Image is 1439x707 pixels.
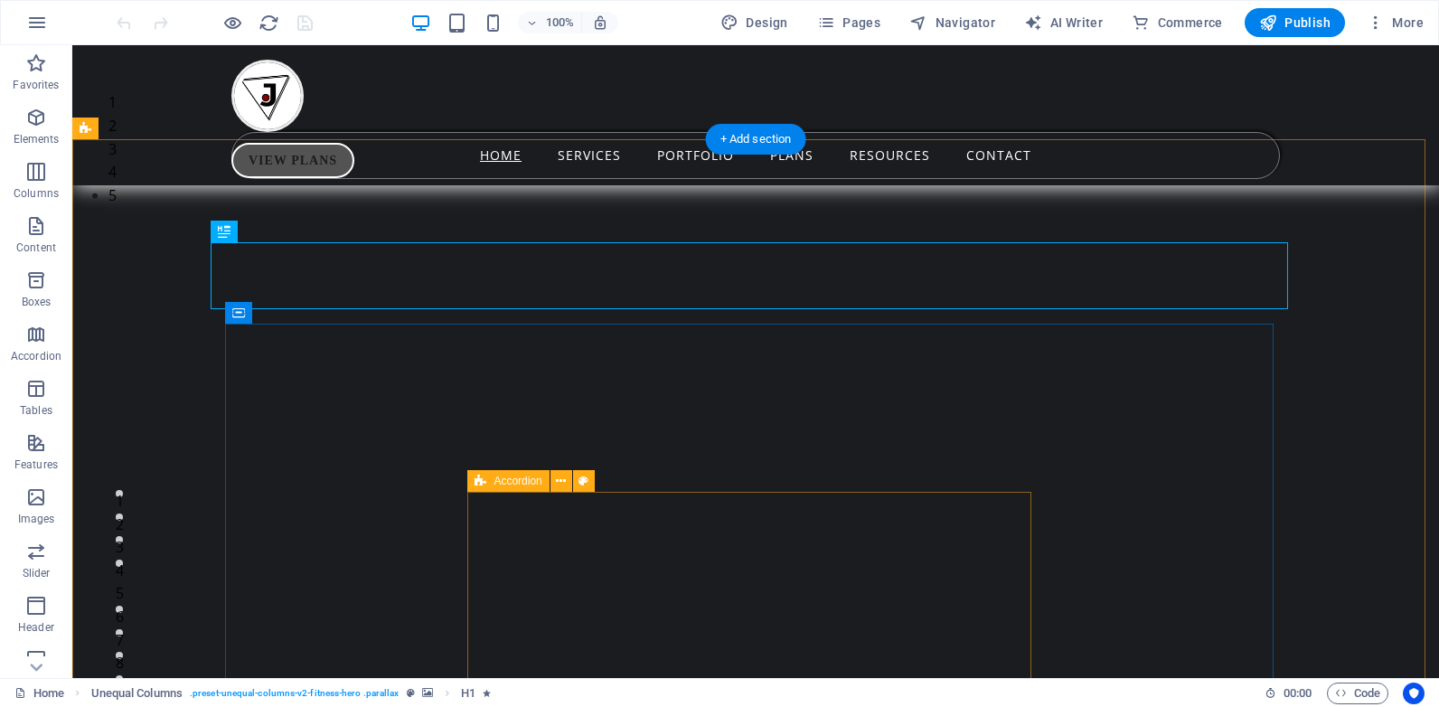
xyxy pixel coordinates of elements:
[14,186,59,201] p: Columns
[1359,8,1431,37] button: More
[1124,8,1230,37] button: Commerce
[1265,683,1312,704] h6: Session time
[461,683,475,704] span: Click to select. Double-click to edit
[14,457,58,472] p: Features
[1017,8,1110,37] button: AI Writer
[259,13,279,33] i: Reload page
[36,139,44,163] button: 5
[902,8,1002,37] button: Navigator
[518,12,582,33] button: 100%
[20,403,52,418] p: Tables
[36,116,44,139] button: 4
[1259,14,1331,32] span: Publish
[713,8,795,37] div: Design (Ctrl+Alt+Y)
[18,512,55,526] p: Images
[1335,683,1380,704] span: Code
[91,683,492,704] nav: breadcrumb
[23,566,51,580] p: Slider
[190,683,400,704] span: . preset-unequal-columns-v2-fitness-hero .parallax
[706,124,806,155] div: + Add section
[14,132,60,146] p: Elements
[1132,14,1223,32] span: Commerce
[22,295,52,309] p: Boxes
[810,8,888,37] button: Pages
[18,620,54,635] p: Header
[909,14,995,32] span: Navigator
[545,12,574,33] h6: 100%
[1367,14,1424,32] span: More
[720,14,788,32] span: Design
[1284,683,1312,704] span: 00 00
[1024,14,1103,32] span: AI Writer
[422,688,433,698] i: This element contains a background
[407,688,415,698] i: This element is a customizable preset
[1296,686,1299,700] span: :
[221,12,243,33] button: Click here to leave preview mode and continue editing
[1327,683,1388,704] button: Code
[91,683,183,704] span: Click to select. Double-click to edit
[1245,8,1345,37] button: Publish
[11,349,61,363] p: Accordion
[817,14,880,32] span: Pages
[494,476,541,486] span: Accordion
[36,70,44,93] button: 2
[592,14,608,31] i: On resize automatically adjust zoom level to fit chosen device.
[1403,683,1425,704] button: Usercentrics
[483,688,491,698] i: Element contains an animation
[36,46,44,70] button: 1
[258,12,279,33] button: reload
[713,8,795,37] button: Design
[14,683,64,704] a: Click to cancel selection. Double-click to open Pages
[13,78,59,92] p: Favorites
[16,240,56,255] p: Content
[36,92,44,116] button: 3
